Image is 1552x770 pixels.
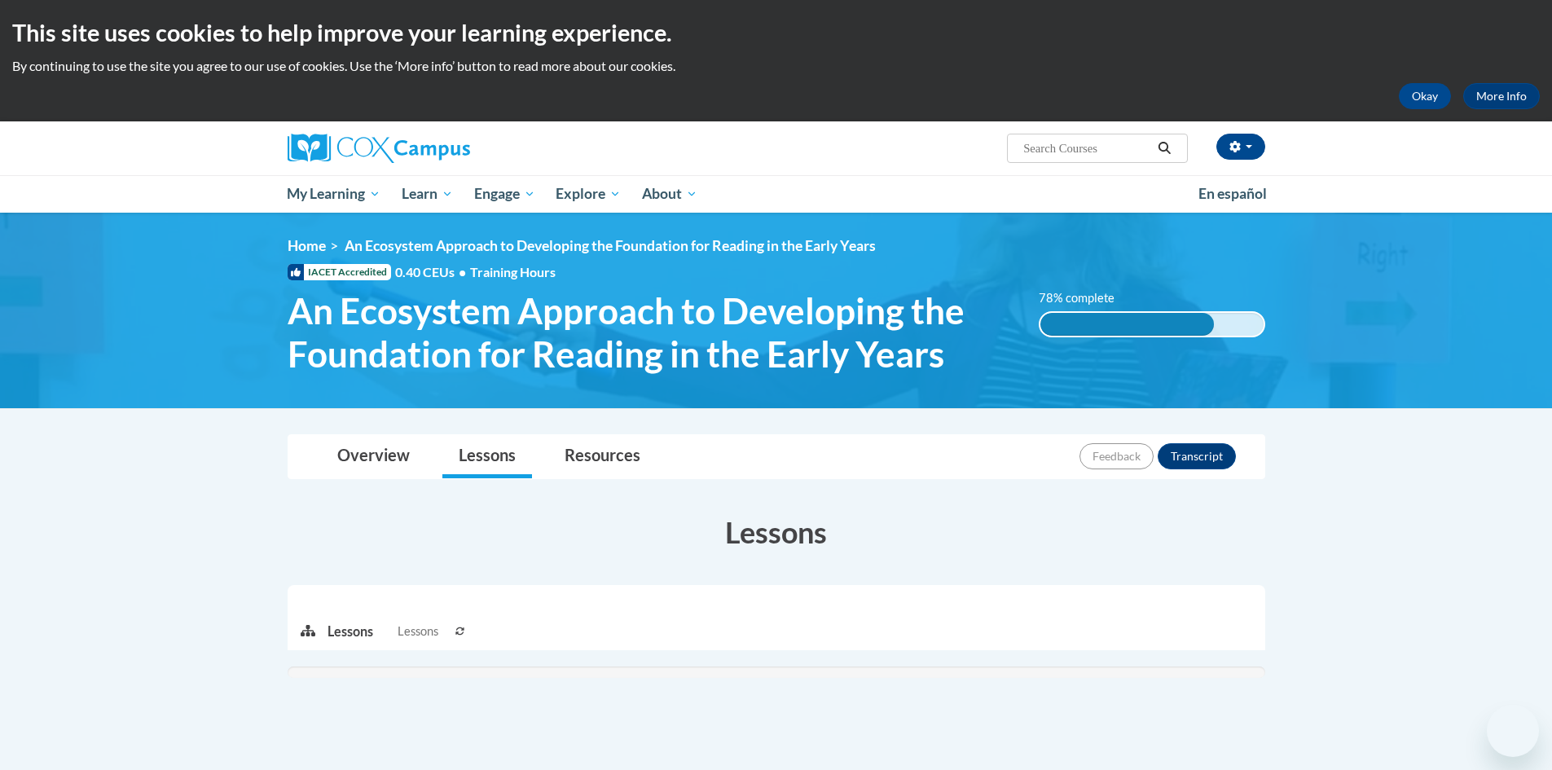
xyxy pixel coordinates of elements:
[1487,705,1539,757] iframe: Button to launch messaging window
[556,184,621,204] span: Explore
[1399,83,1451,109] button: Okay
[263,175,1290,213] div: Main menu
[1022,139,1152,158] input: Search Courses
[398,623,438,640] span: Lessons
[391,175,464,213] a: Learn
[288,134,597,163] a: Cox Campus
[1079,443,1154,469] button: Feedback
[288,237,326,254] a: Home
[345,237,876,254] span: An Ecosystem Approach to Developing the Foundation for Reading in the Early Years
[1039,289,1132,307] label: 78% complete
[402,184,453,204] span: Learn
[395,263,470,281] span: 0.40 CEUs
[470,264,556,279] span: Training Hours
[1040,313,1214,336] div: 78% complete
[474,184,535,204] span: Engage
[288,289,1015,376] span: An Ecosystem Approach to Developing the Foundation for Reading in the Early Years
[1158,443,1236,469] button: Transcript
[288,512,1265,552] h3: Lessons
[459,264,466,279] span: •
[1188,177,1277,211] a: En español
[12,16,1540,49] h2: This site uses cookies to help improve your learning experience.
[642,184,697,204] span: About
[288,264,391,280] span: IACET Accredited
[545,175,631,213] a: Explore
[288,134,470,163] img: Cox Campus
[1152,139,1176,158] button: Search
[1216,134,1265,160] button: Account Settings
[464,175,546,213] a: Engage
[442,435,532,478] a: Lessons
[12,57,1540,75] p: By continuing to use the site you agree to our use of cookies. Use the ‘More info’ button to read...
[277,175,392,213] a: My Learning
[287,184,380,204] span: My Learning
[328,623,373,640] p: Lessons
[1463,83,1540,109] a: More Info
[321,435,426,478] a: Overview
[548,435,657,478] a: Resources
[631,175,708,213] a: About
[1198,185,1267,202] span: En español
